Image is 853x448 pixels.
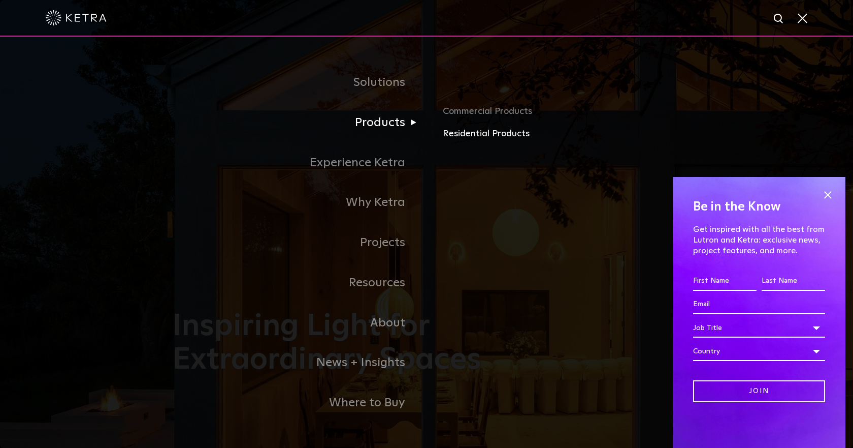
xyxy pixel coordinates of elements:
[46,10,107,25] img: ketra-logo-2019-white
[693,318,825,338] div: Job Title
[173,343,426,383] a: News + Insights
[693,295,825,314] input: Email
[693,272,757,291] input: First Name
[773,13,785,25] img: search icon
[173,183,426,223] a: Why Ketra
[693,342,825,361] div: Country
[693,380,825,402] input: Join
[173,63,426,103] a: Solutions
[443,104,680,127] a: Commercial Products
[173,103,426,143] a: Products
[173,383,426,423] a: Where to Buy
[173,263,426,303] a: Resources
[693,197,825,217] h4: Be in the Know
[173,63,680,423] div: Navigation Menu
[693,224,825,256] p: Get inspired with all the best from Lutron and Ketra: exclusive news, project features, and more.
[173,303,426,343] a: About
[762,272,825,291] input: Last Name
[173,143,426,183] a: Experience Ketra
[173,223,426,263] a: Projects
[443,127,680,141] a: Residential Products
